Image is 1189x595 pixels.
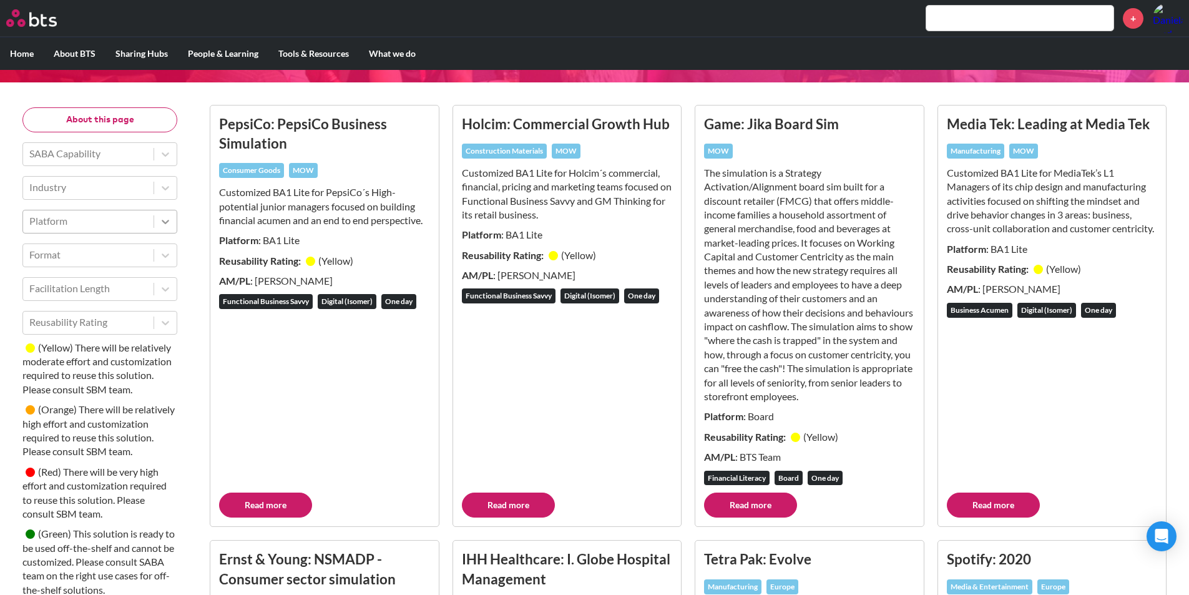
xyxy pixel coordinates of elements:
strong: Reusability Rating: [462,249,546,261]
div: Digital (Isomer) [318,294,376,309]
h3: Media Tek: Leading at Media Tek [947,114,1158,134]
small: ( Green ) [38,528,71,539]
div: Europe [766,579,798,594]
div: MOW [289,163,318,178]
label: Sharing Hubs [105,37,178,70]
a: + [1123,8,1143,29]
div: MOW [1009,144,1038,159]
p: : BA1 Lite [462,228,673,242]
label: Tools & Resources [268,37,359,70]
a: Read more [219,493,312,518]
div: Manufacturing [947,144,1004,159]
small: ( Orange ) [38,403,77,415]
h3: Tetra Pak: Evolve [704,549,915,569]
div: One day [381,294,416,309]
small: There will be very high effort and customization required to reuse this solution. Please consult ... [22,466,167,519]
p: : BA1 Lite [947,242,1158,256]
label: What we do [359,37,426,70]
div: MOW [704,144,733,159]
div: Functional Business Savvy [219,294,313,309]
div: Europe [1037,579,1069,594]
div: Media & Entertainment [947,579,1032,594]
strong: Platform [704,410,743,422]
img: BTS Logo [6,9,57,27]
h3: Spotify: 2020 [947,549,1158,569]
div: MOW [552,144,580,159]
small: There will be relatively high effort and customization required to reuse this solution. Please co... [22,403,175,457]
div: One day [624,288,659,303]
strong: Platform [219,234,258,246]
a: Profile [1153,3,1183,33]
div: Board [775,471,803,486]
p: : Board [704,410,915,423]
p: Customized BA1 Lite for Holcim´s commercial, financial, pricing and marketing teams ​focused on F... [462,166,673,222]
small: ( Yellow ) [1046,263,1081,275]
div: Digital (Isomer) [560,288,619,303]
p: : BA1 Lite [219,234,430,247]
p: : [PERSON_NAME] [219,274,430,288]
small: ( Yellow ) [803,431,838,443]
div: Business Acumen [947,303,1012,318]
small: ( Yellow ) [38,342,73,353]
strong: AM/PL [947,283,978,295]
h3: Game: Jika Board Sim [704,114,915,134]
img: Daniela Trad [1153,3,1183,33]
small: ( Yellow ) [318,255,353,267]
a: Go home [6,9,80,27]
div: One day [808,471,843,486]
button: About this page [22,107,177,132]
div: Consumer Goods [219,163,284,178]
p: Customized BA1 Lite for PepsiCo´s High-potential junior managers focused on building financial ac... [219,185,430,227]
strong: Reusability Rating: [219,255,303,267]
div: Financial Literacy [704,471,770,486]
strong: AM/PL [704,451,735,463]
strong: Platform [947,243,986,255]
a: Read more [462,493,555,518]
strong: Reusability Rating: [947,263,1030,275]
p: Customized BA1 Lite for MediaTek’s L1 Managers of its chip design and manufacturing activities fo... [947,166,1158,236]
h3: IHH Healthcare: I. Globe Hospital Management [462,549,673,589]
div: Digital (Isomer) [1017,303,1076,318]
label: About BTS [44,37,105,70]
div: Construction Materials [462,144,547,159]
div: One day [1081,303,1116,318]
h3: PepsiCo: PepsiCo Business Simulation [219,114,430,154]
h3: Ernst & Young: NSMADP - Consumer sector simulation [219,549,430,589]
strong: Reusability Rating: [704,431,788,443]
label: People & Learning [178,37,268,70]
h3: Holcim: Commercial Growth Hub [462,114,673,134]
a: Read more [704,493,797,518]
div: Functional Business Savvy [462,288,555,303]
small: ( Red ) [38,466,61,478]
strong: AM/PL [219,275,250,287]
small: There will be relatively moderate effort and customization required to reuse this solution. Pleas... [22,342,172,395]
strong: AM/PL [462,269,493,281]
small: ( Yellow ) [561,249,596,261]
p: The simulation is a Strategy Activation/Alignment board sim built for a discount retailer (FMCG) ... [704,166,915,404]
p: : [PERSON_NAME] [462,268,673,282]
div: Open Intercom Messenger [1147,521,1177,551]
p: : BTS Team [704,450,915,464]
div: Manufacturing [704,579,761,594]
a: Read more [947,493,1040,518]
strong: Platform [462,229,501,240]
p: : [PERSON_NAME] [947,282,1158,296]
